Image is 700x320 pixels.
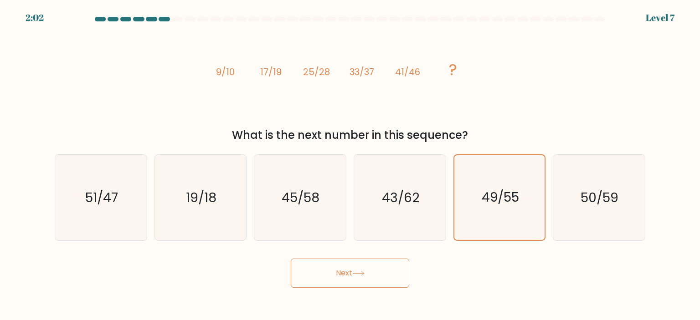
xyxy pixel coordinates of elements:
[26,11,44,25] div: 2:02
[350,66,374,78] tspan: 33/37
[186,188,216,207] text: 19/18
[482,189,519,207] text: 49/55
[303,66,330,78] tspan: 25/28
[260,66,282,78] tspan: 17/19
[291,259,409,288] button: Next
[282,188,320,207] text: 45/58
[646,11,674,25] div: Level 7
[382,188,419,207] text: 43/62
[449,59,457,81] tspan: ?
[60,127,640,143] div: What is the next number in this sequence?
[216,66,235,78] tspan: 9/10
[395,66,420,78] tspan: 41/46
[85,188,118,207] text: 51/47
[581,188,619,207] text: 50/59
